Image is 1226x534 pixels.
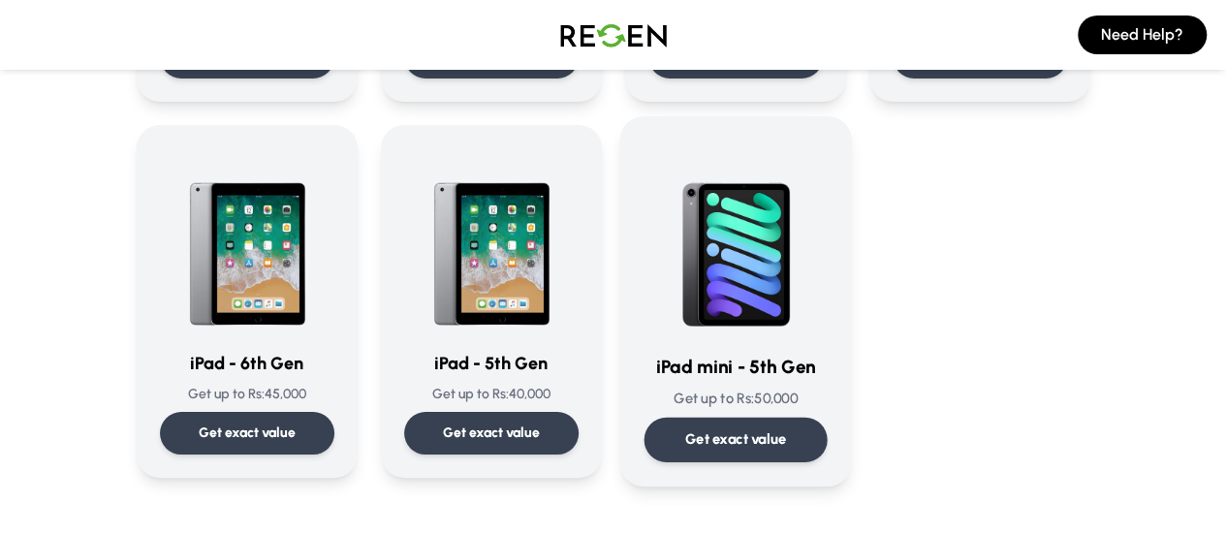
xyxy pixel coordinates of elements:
p: Get up to Rs: 40,000 [404,385,579,404]
button: Need Help? [1078,16,1207,54]
p: Get exact value [443,424,540,443]
img: Logo [546,8,681,62]
p: Get exact value [199,424,296,443]
h3: iPad - 5th Gen [404,350,579,377]
p: Get up to Rs: 50,000 [644,389,827,409]
img: iPad - 6th Generation (2018) [160,148,334,334]
img: iPad mini - 5th Generation (2019) [644,141,827,336]
h3: iPad mini - 5th Gen [644,353,827,381]
h3: iPad - 6th Gen [160,350,334,377]
img: iPad - 5th Generation (2017) [404,148,579,334]
p: Get up to Rs: 45,000 [160,385,334,404]
p: Get exact value [684,429,786,450]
